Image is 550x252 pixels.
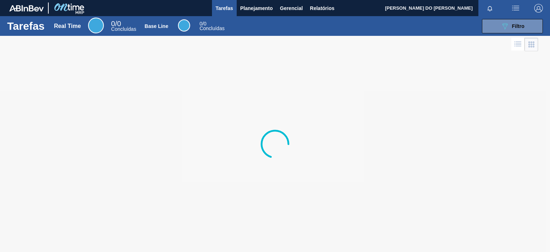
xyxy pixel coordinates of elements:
[9,5,44,11] img: TNhmsLtSVTkK8tSr43FrP2fwEKptu5GPRR3wAAAABJRU5ErkJggg==
[199,25,225,31] span: Concluídas
[145,23,168,29] div: Base Line
[310,4,334,13] span: Relatórios
[199,22,225,31] div: Base Line
[54,23,81,29] div: Real Time
[199,21,206,27] span: / 0
[280,4,303,13] span: Gerencial
[240,4,273,13] span: Planejamento
[111,20,115,28] span: 0
[111,20,121,28] span: / 0
[88,18,104,33] div: Real Time
[178,19,190,32] div: Base Line
[7,22,45,30] h1: Tarefas
[216,4,233,13] span: Tarefas
[199,21,202,27] span: 0
[111,21,136,32] div: Real Time
[534,4,543,13] img: Logout
[482,19,543,33] button: Filtro
[511,4,520,13] img: userActions
[111,26,136,32] span: Concluídas
[478,3,501,13] button: Notificações
[512,23,525,29] span: Filtro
